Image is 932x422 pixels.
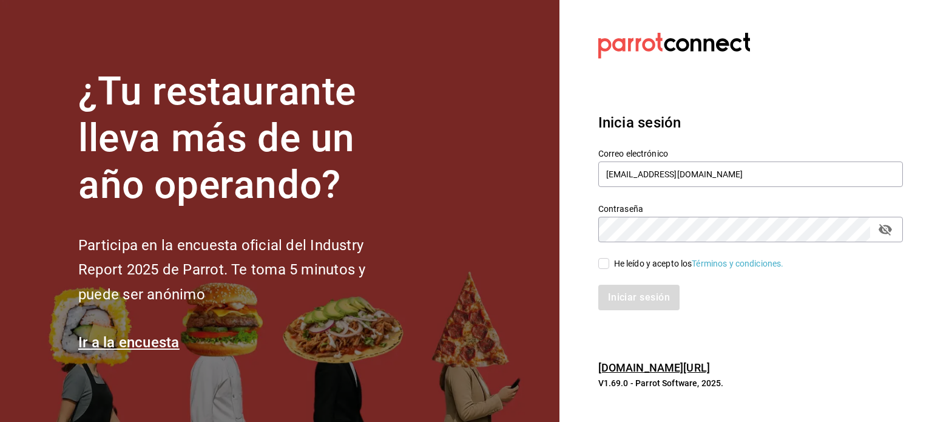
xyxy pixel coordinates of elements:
[598,149,903,158] label: Correo electrónico
[614,257,784,270] div: He leído y acepto los
[78,69,406,208] h1: ¿Tu restaurante lleva más de un año operando?
[598,162,903,187] input: Ingresa tu correo electrónico
[598,112,903,134] h3: Inicia sesión
[78,334,180,351] a: Ir a la encuesta
[598,377,903,389] p: V1.69.0 - Parrot Software, 2025.
[78,233,406,307] h2: Participa en la encuesta oficial del Industry Report 2025 de Parrot. Te toma 5 minutos y puede se...
[598,205,903,213] label: Contraseña
[875,219,896,240] button: passwordField
[598,361,710,374] a: [DOMAIN_NAME][URL]
[692,259,783,268] a: Términos y condiciones.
